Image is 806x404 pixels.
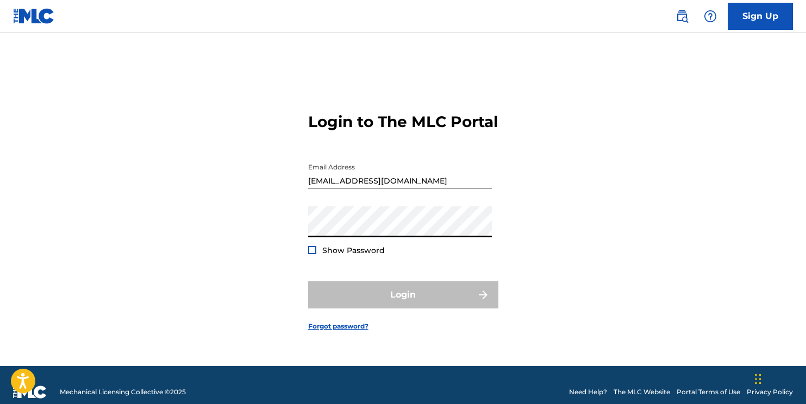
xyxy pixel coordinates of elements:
iframe: Chat Widget [752,352,806,404]
span: Mechanical Licensing Collective © 2025 [60,387,186,397]
a: Public Search [671,5,693,27]
div: Drag [755,363,761,395]
img: search [676,10,689,23]
a: Need Help? [569,387,607,397]
img: logo [13,386,47,399]
img: MLC Logo [13,8,55,24]
a: Forgot password? [308,321,368,331]
a: Portal Terms of Use [677,387,740,397]
a: Sign Up [728,3,793,30]
a: Privacy Policy [747,387,793,397]
h3: Login to The MLC Portal [308,112,498,131]
div: Help [699,5,721,27]
a: The MLC Website [614,387,670,397]
span: Show Password [322,245,385,255]
img: help [704,10,717,23]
